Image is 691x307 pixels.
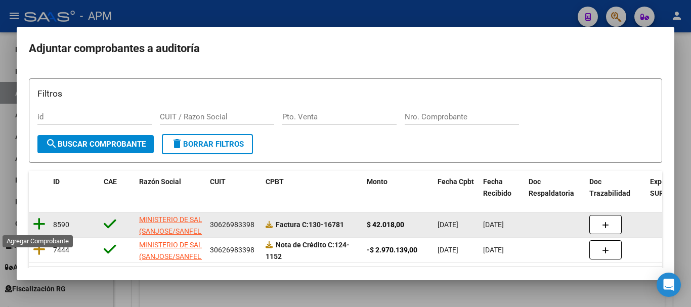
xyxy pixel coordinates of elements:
span: 30626983398 [210,221,254,229]
div: 2 total [29,267,662,292]
datatable-header-cell: Fecha Recibido [479,171,525,204]
button: Borrar Filtros [162,134,253,154]
span: Monto [367,178,387,186]
span: MINISTERIO DE SALUD PCIA (SANJOSE/SANFELIPE/MATERNOINFANTIL/INTERZONAL DE AGUDOS/[PERSON_NAME]/SA... [139,215,324,258]
span: Borrar Filtros [171,140,244,149]
span: Doc Trazabilidad [589,178,630,197]
span: [DATE] [438,246,458,254]
span: [DATE] [483,221,504,229]
mat-icon: delete [171,138,183,150]
strong: -$ 2.970.139,00 [367,246,417,254]
datatable-header-cell: CPBT [262,171,363,204]
datatable-header-cell: CAE [100,171,135,204]
datatable-header-cell: CUIT [206,171,262,204]
span: 8590 [53,221,69,229]
datatable-header-cell: ID [49,171,100,204]
span: CUIT [210,178,226,186]
span: CAE [104,178,117,186]
span: Fecha Recibido [483,178,511,197]
span: 7444 [53,246,69,254]
span: CPBT [266,178,284,186]
span: Fecha Cpbt [438,178,474,186]
button: Buscar Comprobante [37,135,154,153]
strong: 130-16781 [276,221,344,229]
datatable-header-cell: Doc Trazabilidad [585,171,646,204]
span: Buscar Comprobante [46,140,146,149]
span: 30626983398 [210,246,254,254]
span: [DATE] [438,221,458,229]
span: Nota de Crédito C: [276,241,334,249]
datatable-header-cell: Fecha Cpbt [434,171,479,204]
span: Factura C: [276,221,309,229]
strong: 124-1152 [266,241,350,260]
span: MINISTERIO DE SALUD PCIA (SANJOSE/SANFELIPE/MATERNOINFANTIL/INTERZONAL DE AGUDOS/[PERSON_NAME]/SA... [139,241,324,283]
span: Doc Respaldatoria [529,178,574,197]
h3: Filtros [37,87,654,100]
span: [DATE] [483,246,504,254]
datatable-header-cell: Razón Social [135,171,206,204]
datatable-header-cell: Monto [363,171,434,204]
strong: $ 42.018,00 [367,221,404,229]
span: Razón Social [139,178,181,186]
datatable-header-cell: Doc Respaldatoria [525,171,585,204]
h2: Adjuntar comprobantes a auditoría [29,39,662,58]
mat-icon: search [46,138,58,150]
span: ID [53,178,60,186]
div: Open Intercom Messenger [657,273,681,297]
